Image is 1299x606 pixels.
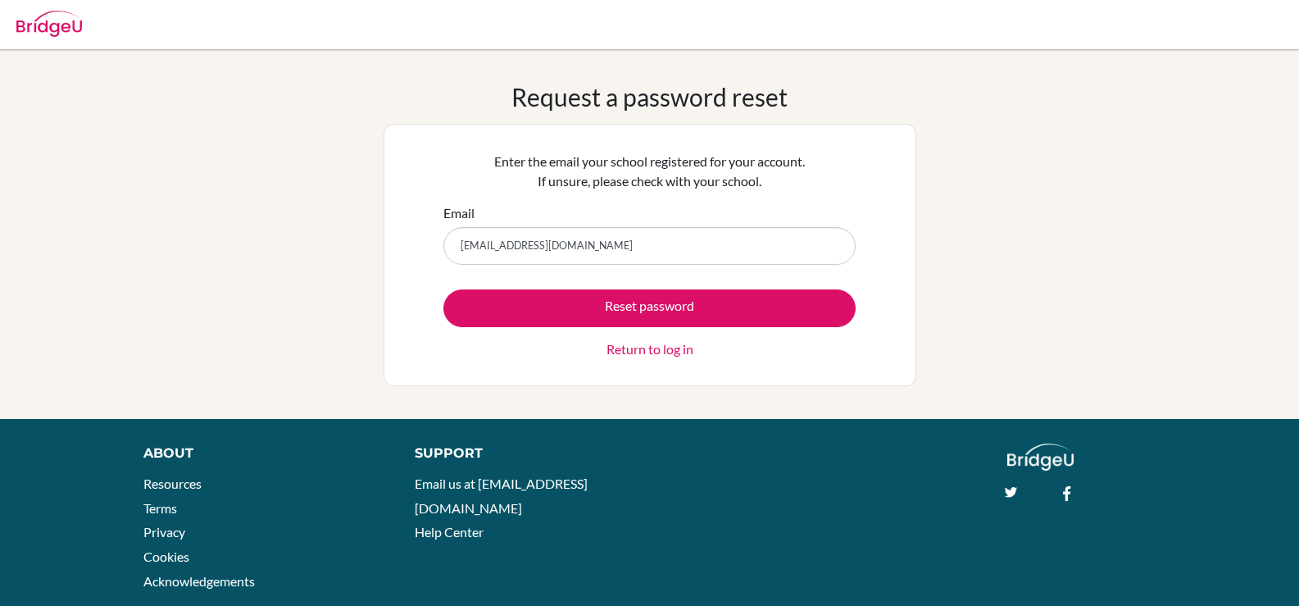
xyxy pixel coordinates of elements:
[16,11,82,37] img: Bridge-U
[143,573,255,589] a: Acknowledgements
[415,476,588,516] a: Email us at [EMAIL_ADDRESS][DOMAIN_NAME]
[511,82,788,112] h1: Request a password reset
[443,289,856,327] button: Reset password
[143,524,185,540] a: Privacy
[415,524,484,540] a: Help Center
[1007,444,1074,471] img: logo_white@2x-f4f0deed5e89b7ecb1c2cc34c3e3d731f90f0f143d5ea2071677605dd97b5244.png
[443,203,475,223] label: Email
[143,476,202,491] a: Resources
[606,339,693,359] a: Return to log in
[443,152,856,191] p: Enter the email your school registered for your account. If unsure, please check with your school.
[143,444,378,463] div: About
[143,500,177,516] a: Terms
[143,549,189,564] a: Cookies
[415,444,632,463] div: Support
